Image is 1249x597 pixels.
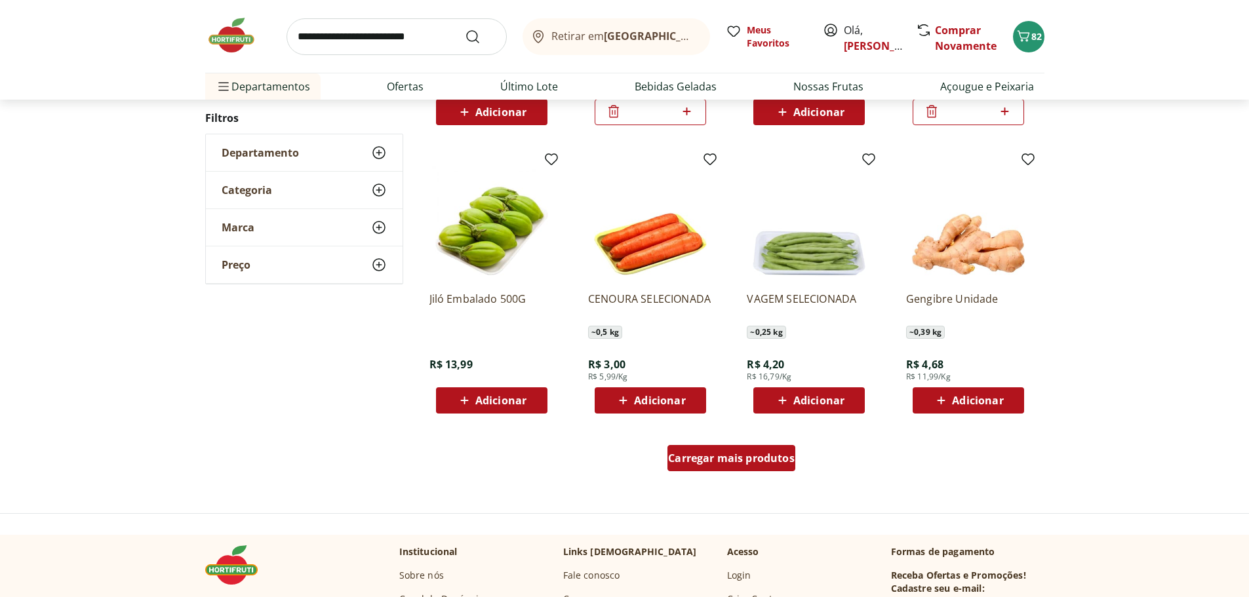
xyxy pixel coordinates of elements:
span: Categoria [222,183,272,197]
img: Hortifruti [205,545,271,585]
button: Adicionar [595,387,706,414]
span: R$ 5,99/Kg [588,372,628,382]
span: Adicionar [952,395,1003,406]
p: Acesso [727,545,759,558]
img: Jiló Embalado 500G [429,157,554,281]
h3: Cadastre seu e-mail: [891,582,985,595]
span: R$ 4,68 [906,357,943,372]
button: Departamento [206,134,403,171]
a: Açougue e Peixaria [940,79,1034,94]
b: [GEOGRAPHIC_DATA]/[GEOGRAPHIC_DATA] [604,29,825,43]
h3: Receba Ofertas e Promoções! [891,569,1026,582]
a: Nossas Frutas [793,79,863,94]
img: VAGEM SELECIONADA [747,157,871,281]
button: Adicionar [436,387,547,414]
p: Formas de pagamento [891,545,1044,558]
img: Hortifruti [205,16,271,55]
span: Adicionar [793,395,844,406]
button: Adicionar [913,387,1024,414]
span: Adicionar [793,107,844,117]
span: Preço [222,258,250,271]
span: R$ 11,99/Kg [906,372,951,382]
a: Carregar mais produtos [667,445,795,476]
span: Retirar em [551,30,696,42]
a: Gengibre Unidade [906,292,1031,320]
span: Adicionar [634,395,685,406]
button: Adicionar [753,99,865,125]
a: Ofertas [387,79,424,94]
span: Meus Favoritos [747,24,807,50]
button: Adicionar [753,387,865,414]
a: Login [727,569,751,582]
span: Marca [222,221,254,234]
button: Adicionar [436,99,547,125]
button: Categoria [206,172,403,208]
input: search [287,18,507,55]
a: Sobre nós [399,569,444,582]
a: Bebidas Geladas [635,79,717,94]
img: Gengibre Unidade [906,157,1031,281]
span: Adicionar [475,107,526,117]
span: ~ 0,39 kg [906,326,945,339]
button: Submit Search [465,29,496,45]
span: 82 [1031,30,1042,43]
span: Olá, [844,22,902,54]
span: ~ 0,5 kg [588,326,622,339]
button: Marca [206,209,403,246]
a: Jiló Embalado 500G [429,292,554,320]
span: ~ 0,25 kg [747,326,785,339]
img: CENOURA SELECIONADA [588,157,713,281]
a: [PERSON_NAME] [844,39,929,53]
a: VAGEM SELECIONADA [747,292,871,320]
a: CENOURA SELECIONADA [588,292,713,320]
a: Fale conosco [563,569,620,582]
a: Meus Favoritos [726,24,807,50]
span: R$ 16,79/Kg [747,372,791,382]
p: Institucional [399,545,458,558]
span: R$ 3,00 [588,357,625,372]
button: Preço [206,246,403,283]
span: Departamento [222,146,299,159]
h2: Filtros [205,105,403,131]
span: Carregar mais produtos [668,453,795,463]
button: Menu [216,71,231,102]
span: Adicionar [475,395,526,406]
p: Links [DEMOGRAPHIC_DATA] [563,545,697,558]
button: Retirar em[GEOGRAPHIC_DATA]/[GEOGRAPHIC_DATA] [523,18,710,55]
span: Departamentos [216,71,310,102]
button: Carrinho [1013,21,1044,52]
span: R$ 13,99 [429,357,473,372]
a: Último Lote [500,79,558,94]
span: R$ 4,20 [747,357,784,372]
a: Comprar Novamente [935,23,997,53]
